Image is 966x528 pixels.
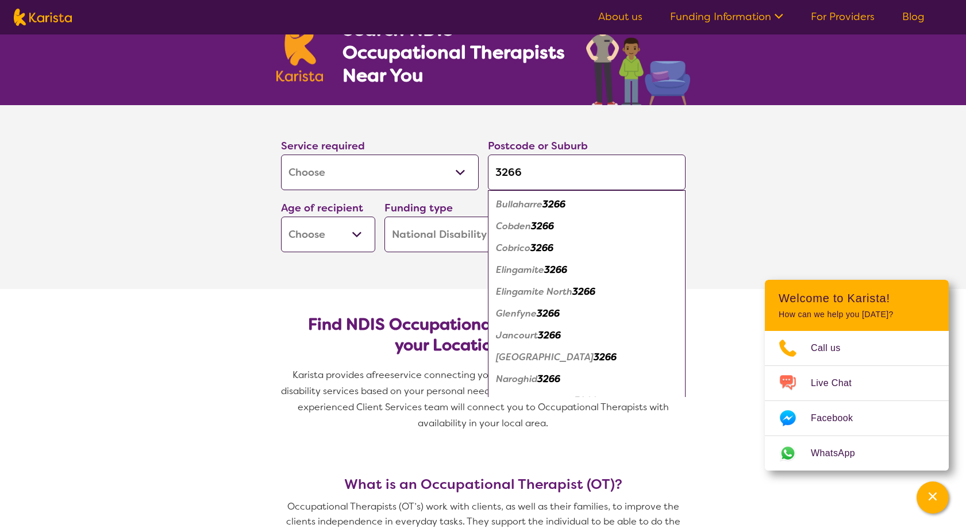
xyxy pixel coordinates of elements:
[779,291,935,305] h2: Welcome to Karista!
[811,445,869,462] span: WhatsApp
[572,286,595,298] em: 3266
[496,395,574,407] em: [PERSON_NAME]
[494,194,680,215] div: Bullaharre 3266
[494,390,680,412] div: Simpson 3266
[586,5,690,105] img: occupational-therapy
[670,10,783,24] a: Funding Information
[917,481,949,514] button: Channel Menu
[494,346,680,368] div: Jancourt East 3266
[765,331,949,471] ul: Choose channel
[496,351,594,363] em: [GEOGRAPHIC_DATA]
[494,237,680,259] div: Cobrico 3266
[384,201,453,215] label: Funding type
[531,220,554,232] em: 3266
[14,9,72,26] img: Karista logo
[496,373,537,385] em: Naroghid
[902,10,925,24] a: Blog
[281,201,363,215] label: Age of recipient
[488,139,588,153] label: Postcode or Suburb
[372,369,390,381] span: free
[494,215,680,237] div: Cobden 3266
[765,280,949,471] div: Channel Menu
[496,329,538,341] em: Jancourt
[488,155,686,190] input: Type
[537,373,560,385] em: 3266
[779,310,935,319] p: How can we help you [DATE]?
[494,303,680,325] div: Glenfyne 3266
[765,436,949,471] a: Web link opens in a new tab.
[811,10,875,24] a: For Providers
[281,139,365,153] label: Service required
[281,369,688,429] span: service connecting you with Occupational Therapists and other disability services based on your p...
[293,369,372,381] span: Karista provides a
[542,198,565,210] em: 3266
[496,242,530,254] em: Cobrico
[290,314,676,356] h2: Find NDIS Occupational Therapists based on your Location & Needs
[537,307,560,319] em: 3266
[811,340,855,357] span: Call us
[496,286,572,298] em: Elingamite North
[594,351,617,363] em: 3266
[598,10,642,24] a: About us
[342,18,566,87] h1: Search NDIS Occupational Therapists Near You
[496,198,542,210] em: Bullaharre
[494,368,680,390] div: Naroghid 3266
[276,20,324,82] img: Karista logo
[574,395,597,407] em: 3266
[811,410,867,427] span: Facebook
[811,375,865,392] span: Live Chat
[544,264,567,276] em: 3266
[494,325,680,346] div: Jancourt 3266
[494,259,680,281] div: Elingamite 3266
[496,220,531,232] em: Cobden
[276,476,690,492] h3: What is an Occupational Therapist (OT)?
[496,307,537,319] em: Glenfyne
[538,329,561,341] em: 3266
[496,264,544,276] em: Elingamite
[494,281,680,303] div: Elingamite North 3266
[530,242,553,254] em: 3266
